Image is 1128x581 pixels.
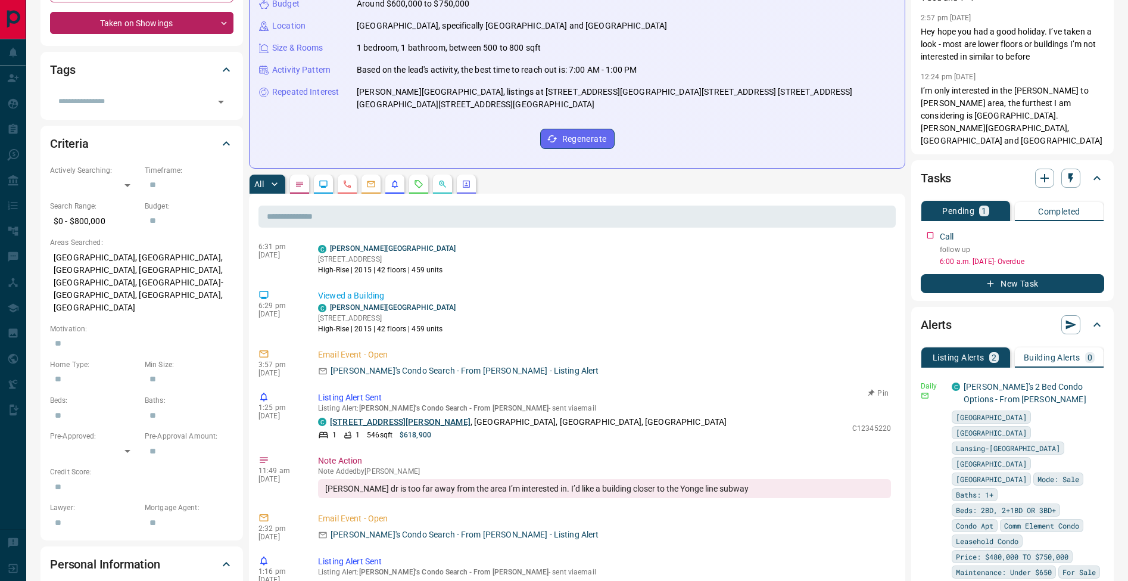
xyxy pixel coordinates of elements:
p: Completed [1038,207,1080,216]
p: , [GEOGRAPHIC_DATA], [GEOGRAPHIC_DATA], [GEOGRAPHIC_DATA] [330,416,727,428]
svg: Calls [342,179,352,189]
p: [STREET_ADDRESS] [318,313,456,324]
p: Building Alerts [1024,353,1080,362]
svg: Notes [295,179,304,189]
p: 1 [356,430,360,440]
h2: Tasks [921,169,951,188]
p: Credit Score: [50,467,233,477]
span: Comm Element Condo [1004,520,1079,532]
p: Areas Searched: [50,237,233,248]
span: Mode: Sale [1037,473,1079,485]
svg: Email [921,392,929,400]
p: Search Range: [50,201,139,212]
p: Timeframe: [145,165,233,176]
span: Price: $480,000 TO $750,000 [956,551,1068,563]
p: [PERSON_NAME]'s Condo Search - From [PERSON_NAME] - Listing Alert [331,529,599,541]
p: Email Event - Open [318,512,891,525]
span: [GEOGRAPHIC_DATA] [956,411,1027,423]
p: 1:16 pm [258,567,300,576]
button: New Task [921,274,1104,293]
p: [GEOGRAPHIC_DATA], [GEOGRAPHIC_DATA], [GEOGRAPHIC_DATA], [GEOGRAPHIC_DATA], [GEOGRAPHIC_DATA], [G... [50,248,233,318]
span: Condo Apt [956,520,993,532]
p: Email Event - Open [318,349,891,361]
p: follow up [940,244,1104,255]
div: condos.ca [318,245,326,253]
p: [GEOGRAPHIC_DATA], specifically [GEOGRAPHIC_DATA] and [GEOGRAPHIC_DATA] [357,20,667,32]
span: [PERSON_NAME]'s Condo Search - From [PERSON_NAME] [359,404,549,412]
p: Viewed a Building [318,290,891,302]
svg: Lead Browsing Activity [319,179,328,189]
a: [PERSON_NAME][GEOGRAPHIC_DATA] [330,244,456,253]
div: Tags [50,55,233,84]
p: Pre-Approval Amount: [145,431,233,442]
p: 1 [981,207,986,215]
p: [DATE] [258,369,300,377]
span: [GEOGRAPHIC_DATA] [956,473,1027,485]
span: [GEOGRAPHIC_DATA] [956,458,1027,470]
p: 6:31 pm [258,243,300,251]
p: Listing Alert Sent [318,555,891,568]
h2: Tags [50,60,75,79]
div: condos.ca [952,383,960,391]
p: Min Size: [145,359,233,370]
p: Activity Pattern [272,64,331,76]
p: Lawyer: [50,502,139,513]
svg: Opportunities [438,179,447,189]
svg: Emails [366,179,376,189]
svg: Listing Alerts [390,179,400,189]
p: 1 [332,430,336,440]
p: [PERSON_NAME][GEOGRAPHIC_DATA], listings at [STREET_ADDRESS][GEOGRAPHIC_DATA][STREET_ADDRESS] [ST... [357,86,895,111]
p: $618,900 [400,430,431,440]
p: 546 sqft [367,430,392,440]
button: Regenerate [540,129,615,149]
p: Note Added by [PERSON_NAME] [318,467,891,476]
h2: Alerts [921,315,952,334]
p: Listing Alert Sent [318,392,891,404]
p: 2:32 pm [258,524,300,533]
svg: Agent Actions [462,179,471,189]
p: [DATE] [258,310,300,318]
a: [PERSON_NAME][GEOGRAPHIC_DATA] [330,303,456,312]
p: 1:25 pm [258,403,300,412]
p: 0 [1088,353,1092,362]
div: Tasks [921,164,1104,192]
p: Size & Rooms [272,42,323,54]
p: Based on the lead's activity, the best time to reach out is: 7:00 AM - 1:00 PM [357,64,637,76]
p: Location [272,20,306,32]
span: Leasehold Condo [956,535,1018,547]
p: Listing Alert : - sent via email [318,568,891,576]
p: [PERSON_NAME]'s Condo Search - From [PERSON_NAME] - Listing Alert [331,365,599,377]
div: Taken on Showings [50,12,233,34]
p: Home Type: [50,359,139,370]
p: 6:00 a.m. [DATE] - Overdue [940,256,1104,267]
div: Personal Information [50,550,233,579]
span: For Sale [1062,566,1096,578]
p: Beds: [50,395,139,406]
p: Motivation: [50,324,233,334]
p: [DATE] [258,533,300,541]
p: Listing Alert : - sent via email [318,404,891,412]
a: [STREET_ADDRESS][PERSON_NAME] [330,417,470,427]
p: $0 - $800,000 [50,212,139,231]
p: 12:24 pm [DATE] [921,73,976,81]
p: 11:49 am [258,467,300,475]
p: 2 [992,353,996,362]
p: [DATE] [258,475,300,483]
span: [PERSON_NAME]'s Condo Search - From [PERSON_NAME] [359,568,549,576]
p: All [254,180,264,188]
h2: Criteria [50,134,89,153]
p: I’m only interested in the [PERSON_NAME] to [PERSON_NAME] area, the furthest I am considering is ... [921,85,1104,160]
p: Note Action [318,455,891,467]
p: Budget: [145,201,233,212]
p: 2:57 pm [DATE] [921,14,971,22]
p: Pre-Approved: [50,431,139,442]
a: [PERSON_NAME]'s 2 Bed Condo Options - From [PERSON_NAME] [964,382,1086,404]
p: Repeated Interest [272,86,339,98]
p: Baths: [145,395,233,406]
p: 3:57 pm [258,361,300,369]
p: C12345220 [852,423,891,434]
span: Maintenance: Under $650 [956,566,1052,578]
span: Lansing-[GEOGRAPHIC_DATA] [956,442,1060,454]
span: Beds: 2BD, 2+1BD OR 3BD+ [956,504,1056,516]
p: Call [940,231,954,243]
